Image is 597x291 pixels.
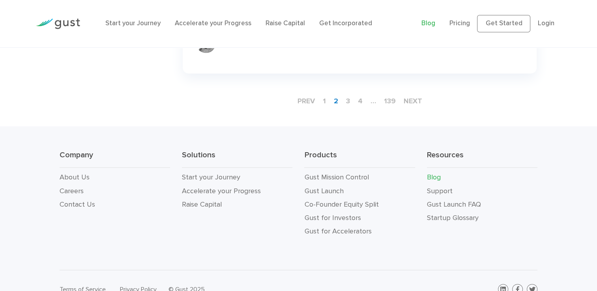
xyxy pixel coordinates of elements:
[182,173,240,181] a: Start your Journey
[400,94,425,108] a: next
[319,19,372,27] a: Get Incorporated
[304,173,369,181] a: Gust Mission Control
[449,19,470,27] a: Pricing
[60,200,95,208] a: Contact Us
[320,94,329,108] a: 1
[427,150,537,168] h3: Resources
[60,150,170,168] h3: Company
[381,94,399,108] a: 139
[537,19,554,27] a: Login
[304,150,415,168] h3: Products
[367,94,379,108] span: …
[304,187,343,195] a: Gust Launch
[427,187,453,195] a: Support
[304,227,371,235] a: Gust for Accelerators
[355,94,366,108] a: 4
[182,200,222,208] a: Raise Capital
[421,19,435,27] a: Blog
[182,150,292,168] h3: Solutions
[60,173,90,181] a: About Us
[294,94,318,108] a: prev
[304,200,378,208] a: Co-Founder Equity Split
[266,19,305,27] a: Raise Capital
[477,15,530,32] a: Get Started
[60,187,84,195] a: Careers
[304,213,361,222] a: Gust for Investors
[36,19,80,29] img: Gust Logo
[427,213,479,222] a: Startup Glossary
[105,19,161,27] a: Start your Journey
[343,94,353,108] a: 3
[175,19,251,27] a: Accelerate your Progress
[427,173,441,181] a: Blog
[331,94,341,108] span: 2
[427,200,481,208] a: Gust Launch FAQ
[182,187,261,195] a: Accelerate your Progress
